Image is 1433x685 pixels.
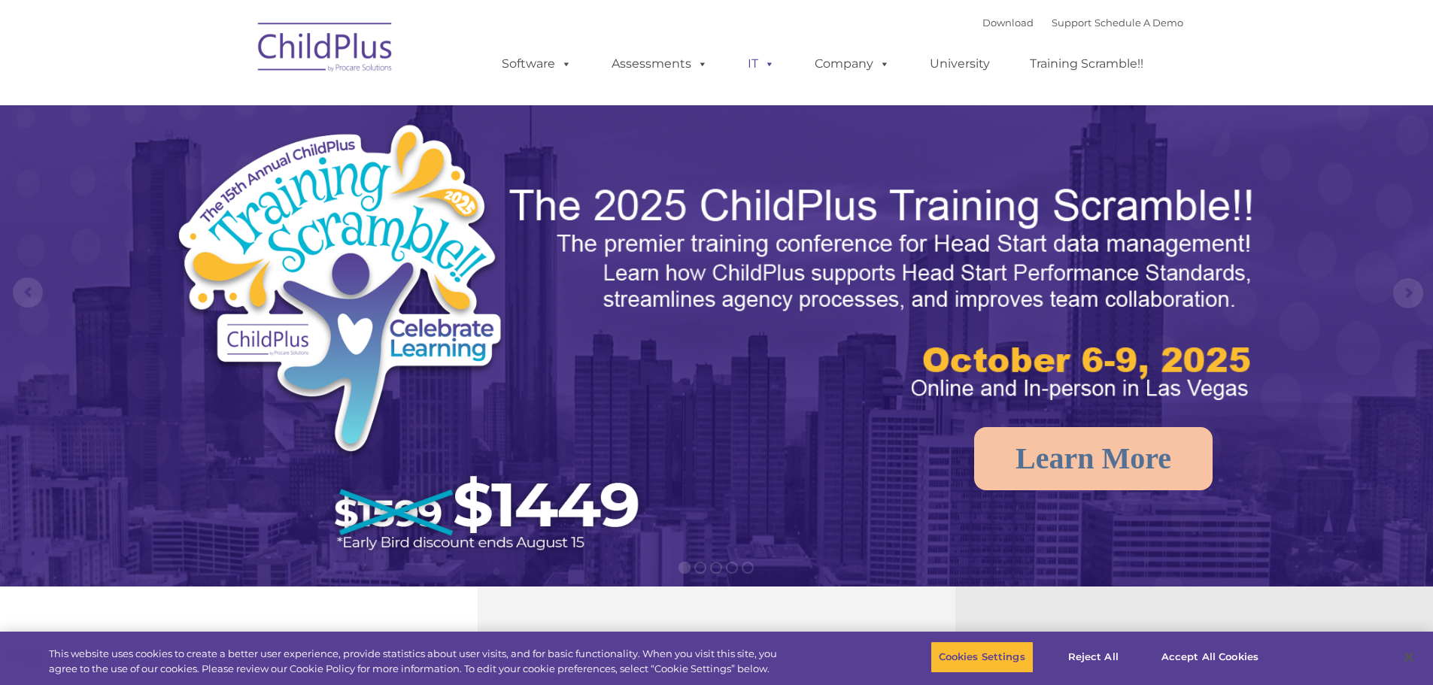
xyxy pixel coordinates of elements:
[800,49,905,79] a: Company
[733,49,790,79] a: IT
[1015,49,1158,79] a: Training Scramble!!
[974,427,1213,490] a: Learn More
[597,49,723,79] a: Assessments
[209,99,255,111] span: Last name
[1046,641,1140,673] button: Reject All
[1153,641,1267,673] button: Accept All Cookies
[487,49,587,79] a: Software
[982,17,1183,29] font: |
[49,647,788,676] div: This website uses cookies to create a better user experience, provide statistics about user visit...
[209,161,273,172] span: Phone number
[915,49,1005,79] a: University
[1052,17,1091,29] a: Support
[931,641,1034,673] button: Cookies Settings
[1094,17,1183,29] a: Schedule A Demo
[1392,641,1425,674] button: Close
[250,12,401,87] img: ChildPlus by Procare Solutions
[982,17,1034,29] a: Download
